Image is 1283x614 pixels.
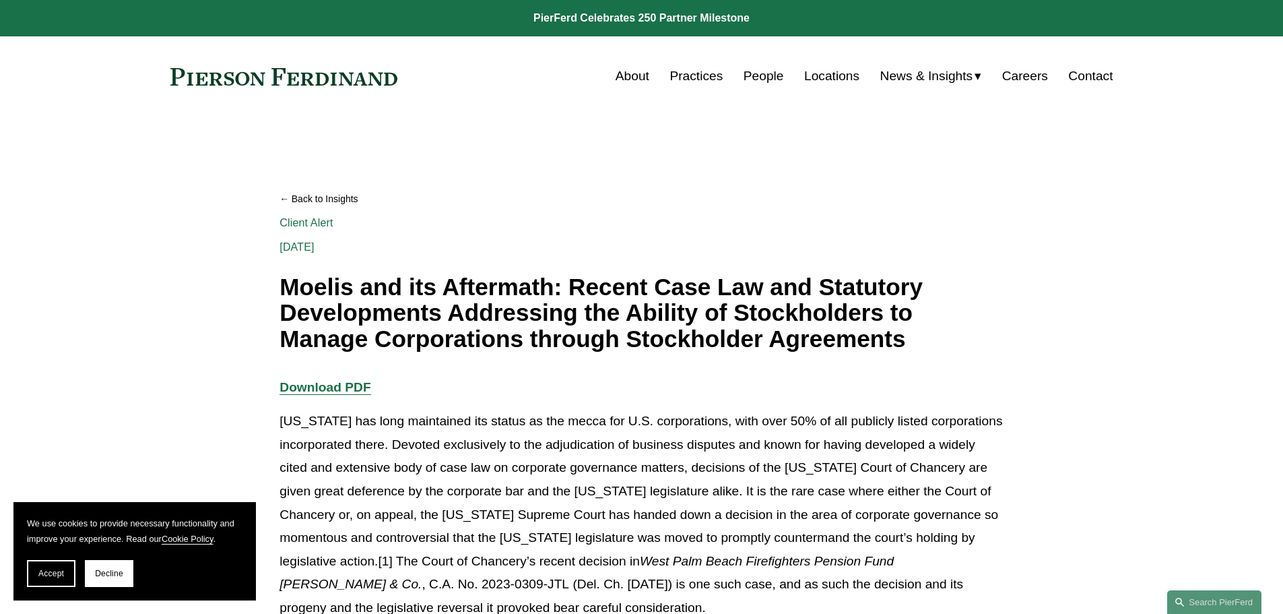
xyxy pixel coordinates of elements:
a: Practices [669,63,723,89]
section: Cookie banner [13,502,256,601]
a: folder dropdown [880,63,982,89]
a: People [744,63,784,89]
a: Client Alert [279,217,333,228]
button: Decline [85,560,133,587]
button: Accept [27,560,75,587]
span: News & Insights [880,65,973,88]
a: Locations [804,63,859,89]
a: About [616,63,649,89]
span: Accept [38,569,64,578]
a: Careers [1002,63,1048,89]
a: Cookie Policy [162,534,213,544]
a: Back to Insights [279,187,1003,211]
h1: Moelis and its Aftermath: Recent Case Law and Statutory Developments Addressing the Ability of St... [279,274,1003,352]
p: We use cookies to provide necessary functionality and improve your experience. Read our . [27,516,242,547]
span: [DATE] [279,241,314,253]
a: Contact [1068,63,1113,89]
a: Search this site [1167,590,1261,614]
span: Decline [95,569,123,578]
a: Download PDF [279,380,370,394]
